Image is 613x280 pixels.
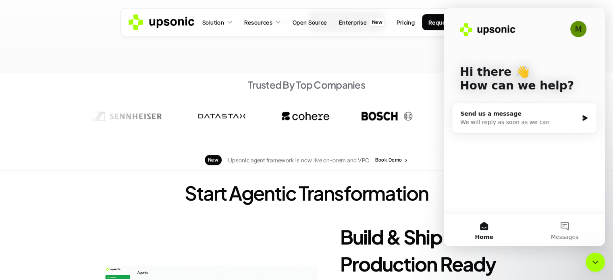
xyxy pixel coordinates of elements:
p: Open Source [293,18,327,27]
h5: Trusted By Top Companies [248,78,365,92]
iframe: Intercom live chat [586,253,605,272]
a: EnterpriseNew [334,15,390,29]
p: Upsonic agent framework is now live on-prem and VPC [228,155,369,165]
p: Book Demo [375,157,402,163]
p: Resources [244,18,272,27]
p: Solution [202,18,224,27]
p: Pricing [397,18,415,27]
p: Request Access [428,18,473,27]
a: Solution [197,15,237,29]
p: Enterprise [339,18,367,27]
a: Pricing [392,15,420,29]
p: New [208,157,218,163]
a: Book Demo [375,157,408,163]
a: Request Access [422,14,485,30]
iframe: Intercom live chat [444,8,605,246]
p: New [372,19,382,25]
h2: Start Agentic Transformation [185,179,428,206]
a: Open Source [288,15,332,29]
